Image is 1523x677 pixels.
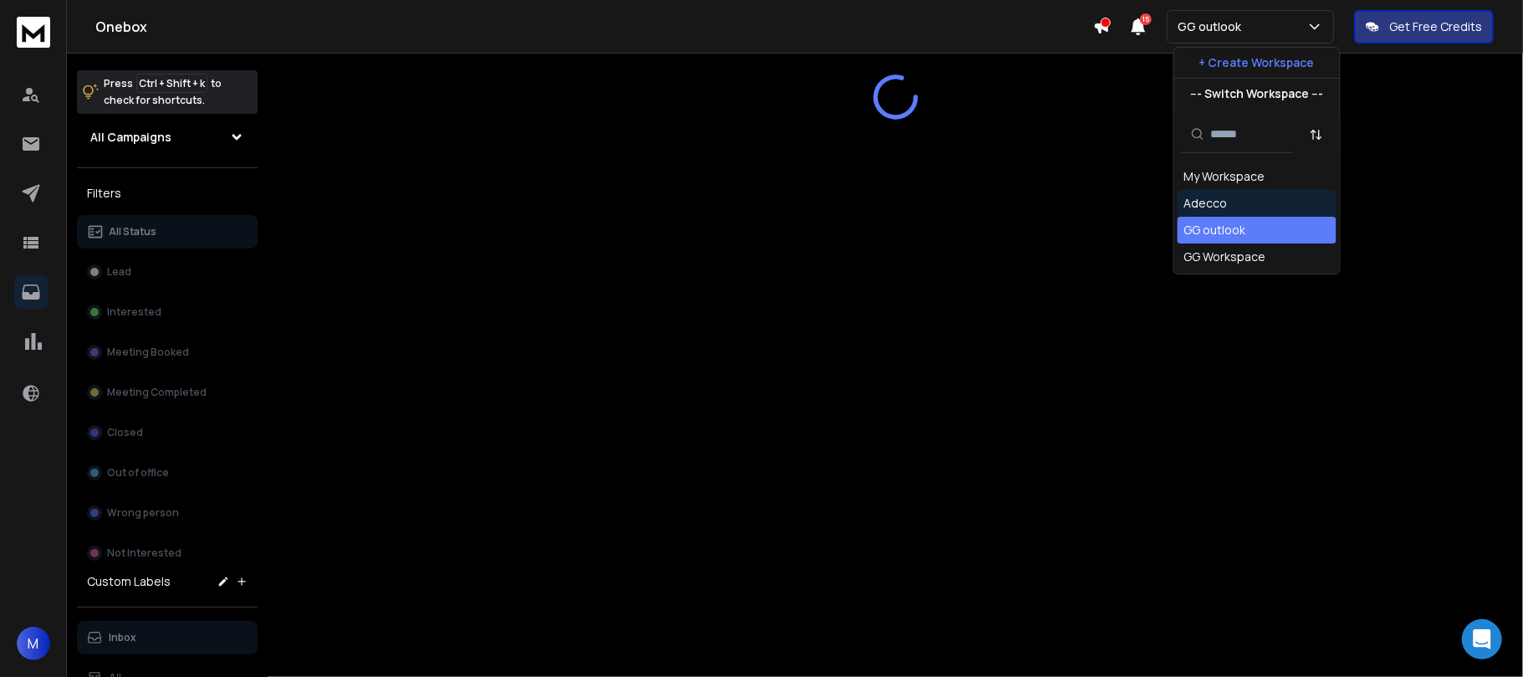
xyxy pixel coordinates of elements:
h3: Custom Labels [87,573,171,590]
button: Get Free Credits [1354,10,1494,44]
button: M [17,627,50,660]
p: Get Free Credits [1389,18,1482,35]
p: GG outlook [1178,18,1248,35]
button: + Create Workspace [1174,48,1340,78]
h3: Filters [77,182,258,205]
button: All Campaigns [77,121,258,154]
p: --- Switch Workspace --- [1190,85,1323,102]
div: Adecco [1184,195,1228,212]
span: Ctrl + Shift + k [136,74,207,93]
h1: Onebox [95,17,1093,37]
h1: All Campaigns [90,129,171,146]
p: + Create Workspace [1199,54,1315,71]
img: logo [17,17,50,48]
div: My Workspace [1184,168,1265,185]
div: GG Workspace [1184,249,1266,265]
button: Sort by Sort A-Z [1300,118,1333,151]
p: Press to check for shortcuts. [104,75,222,109]
span: 15 [1140,13,1152,25]
div: GG outlook [1184,222,1246,238]
div: Open Intercom Messenger [1462,619,1502,659]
